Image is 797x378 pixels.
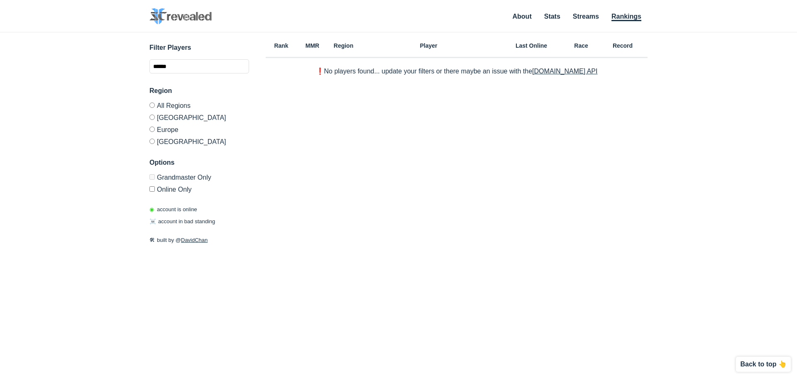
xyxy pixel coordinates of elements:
[149,174,249,183] label: Only Show accounts currently in Grandmaster
[149,218,156,224] span: ☠️
[149,158,249,168] h3: Options
[149,135,249,145] label: [GEOGRAPHIC_DATA]
[532,68,597,75] a: [DOMAIN_NAME] API
[573,13,599,20] a: Streams
[149,183,249,193] label: Only show accounts currently laddering
[149,115,155,120] input: [GEOGRAPHIC_DATA]
[149,205,197,214] p: account is online
[149,8,212,24] img: SC2 Revealed
[181,237,208,243] a: DavidChan
[149,217,215,226] p: account in bad standing
[598,43,648,49] h6: Record
[149,186,155,192] input: Online Only
[149,102,155,108] input: All Regions
[149,174,155,180] input: Grandmaster Only
[611,13,641,21] a: Rankings
[565,43,598,49] h6: Race
[316,68,598,75] p: ❗️No players found... update your filters or there maybe an issue with the
[544,13,560,20] a: Stats
[297,43,328,49] h6: MMR
[513,13,532,20] a: About
[328,43,359,49] h6: Region
[149,102,249,111] label: All Regions
[359,43,498,49] h6: Player
[149,111,249,123] label: [GEOGRAPHIC_DATA]
[149,237,155,243] span: 🛠
[149,127,155,132] input: Europe
[740,361,787,368] p: Back to top 👆
[149,139,155,144] input: [GEOGRAPHIC_DATA]
[498,43,565,49] h6: Last Online
[149,236,249,244] p: built by @
[149,206,154,212] span: ◉
[149,43,249,53] h3: Filter Players
[149,123,249,135] label: Europe
[149,86,249,96] h3: Region
[266,43,297,49] h6: Rank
